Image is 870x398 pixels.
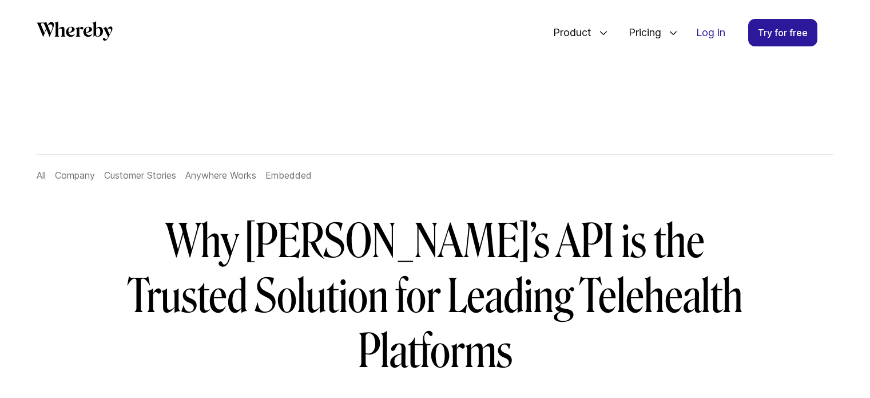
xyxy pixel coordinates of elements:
[37,21,113,45] a: Whereby
[185,170,256,181] a: Anywhere Works
[55,170,95,181] a: Company
[617,14,664,52] span: Pricing
[748,19,817,46] a: Try for free
[106,214,765,379] h1: Why [PERSON_NAME]’s API is the Trusted Solution for Leading Telehealth Platforms
[37,21,113,41] svg: Whereby
[542,14,594,52] span: Product
[687,19,734,46] a: Log in
[104,170,176,181] a: Customer Stories
[37,170,46,181] a: All
[265,170,312,181] a: Embedded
